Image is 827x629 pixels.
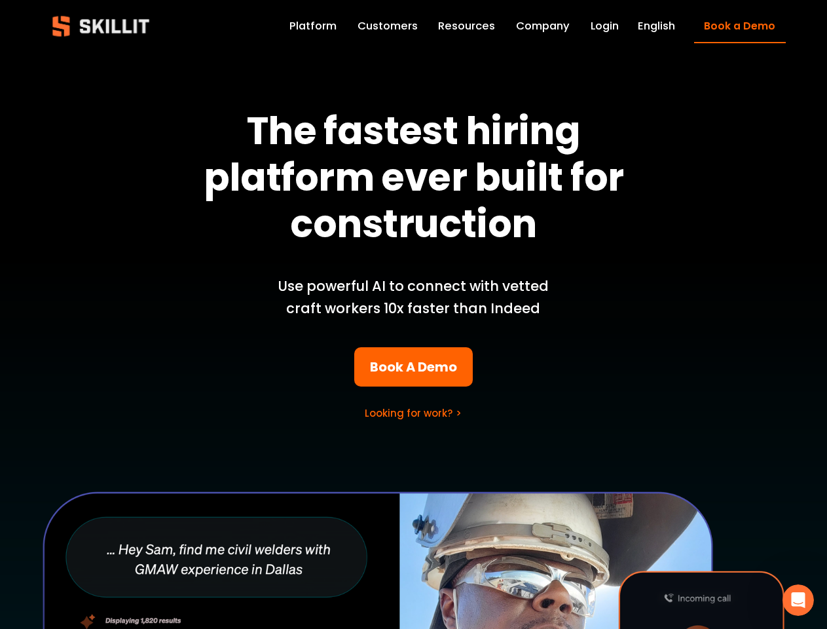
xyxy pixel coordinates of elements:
img: Skillit [41,7,160,46]
div: language picker [638,17,675,35]
a: Company [516,17,570,35]
a: folder dropdown [438,17,495,35]
a: Book A Demo [354,347,472,387]
span: English [638,18,675,35]
a: Platform [289,17,337,35]
a: Book a Demo [694,10,786,43]
p: Use powerful AI to connect with vetted craft workers 10x faster than Indeed [261,275,566,320]
iframe: Intercom live chat [782,584,814,616]
strong: The fastest hiring platform ever built for construction [204,105,631,250]
a: Login [591,17,619,35]
span: Resources [438,18,495,35]
a: Customers [358,17,418,35]
a: Looking for work? > [365,406,462,420]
